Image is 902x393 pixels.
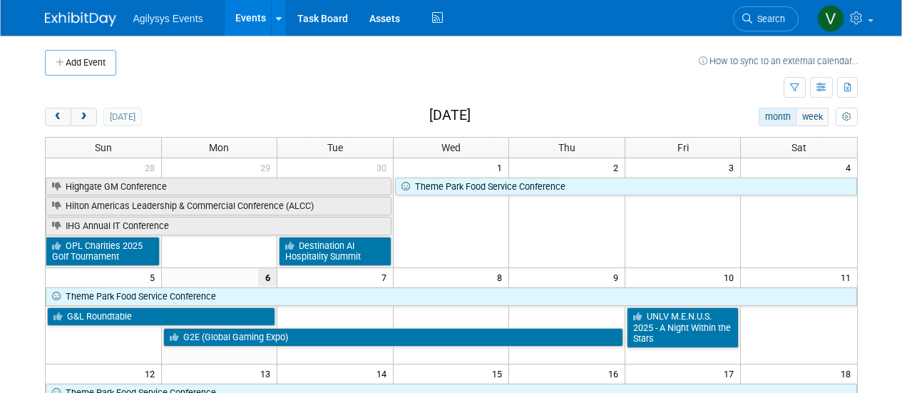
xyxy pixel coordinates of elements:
span: Mon [209,142,229,153]
img: ExhibitDay [45,12,116,26]
a: Theme Park Food Service Conference [395,178,857,196]
a: How to sync to an external calendar... [699,56,858,66]
button: next [71,108,97,126]
span: 5 [148,268,161,286]
button: Add Event [45,50,116,76]
span: 8 [496,268,508,286]
a: UNLV M.E.N.U.S. 2025 - A Night Within the Stars [627,307,739,348]
span: 13 [259,364,277,382]
span: 28 [143,158,161,176]
i: Personalize Calendar [842,113,851,122]
span: 17 [722,364,740,382]
h2: [DATE] [429,108,471,123]
span: 4 [844,158,857,176]
a: Destination AI Hospitality Summit [279,237,391,266]
span: Thu [558,142,575,153]
span: 30 [375,158,393,176]
span: 14 [375,364,393,382]
span: Search [752,14,785,24]
a: Search [733,6,799,31]
span: 18 [839,364,857,382]
a: Hilton Americas Leadership & Commercial Conference (ALCC) [46,197,391,215]
span: 11 [839,268,857,286]
span: 29 [259,158,277,176]
a: Highgate GM Conference [46,178,391,196]
span: Wed [441,142,461,153]
span: 10 [722,268,740,286]
a: Theme Park Food Service Conference [46,287,857,306]
span: 7 [380,268,393,286]
button: prev [45,108,71,126]
span: 12 [143,364,161,382]
span: Sat [791,142,806,153]
span: 9 [612,268,625,286]
span: Tue [327,142,343,153]
button: month [759,108,796,126]
span: 16 [607,364,625,382]
span: Sun [95,142,112,153]
button: week [796,108,829,126]
a: OPL Charities 2025 Golf Tournament [46,237,160,266]
span: 1 [496,158,508,176]
span: 2 [612,158,625,176]
span: Agilysys Events [133,13,203,24]
span: 3 [727,158,740,176]
button: myCustomButton [836,108,857,126]
span: 6 [258,268,277,286]
a: G&L Roundtable [47,307,276,326]
img: Vaitiare Munoz [817,5,844,32]
span: Fri [677,142,689,153]
span: 15 [491,364,508,382]
button: [DATE] [103,108,141,126]
a: G2E (Global Gaming Expo) [163,328,623,347]
a: IHG Annual IT Conference [46,217,391,235]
